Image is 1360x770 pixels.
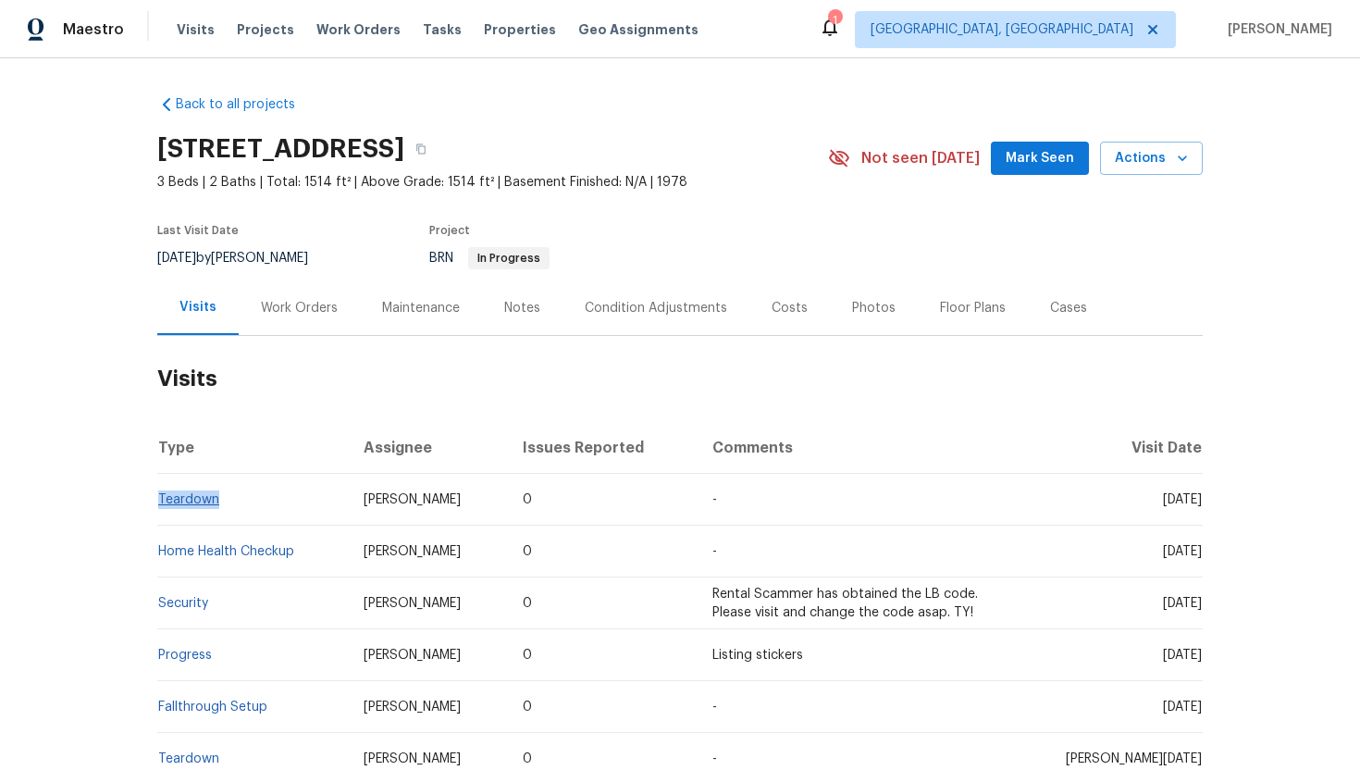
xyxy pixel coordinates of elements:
[158,597,208,610] a: Security
[157,422,349,474] th: Type
[364,597,461,610] span: [PERSON_NAME]
[157,247,330,269] div: by [PERSON_NAME]
[712,545,717,558] span: -
[504,299,540,317] div: Notes
[1163,597,1202,610] span: [DATE]
[1163,493,1202,506] span: [DATE]
[429,225,470,236] span: Project
[712,493,717,506] span: -
[1163,545,1202,558] span: [DATE]
[364,545,461,558] span: [PERSON_NAME]
[364,752,461,765] span: [PERSON_NAME]
[1115,147,1188,170] span: Actions
[523,649,532,662] span: 0
[158,752,219,765] a: Teardown
[578,20,699,39] span: Geo Assignments
[698,422,1011,474] th: Comments
[158,701,267,714] a: Fallthrough Setup
[828,11,841,30] div: 1
[1163,649,1202,662] span: [DATE]
[158,493,219,506] a: Teardown
[523,597,532,610] span: 0
[316,20,401,39] span: Work Orders
[157,95,335,114] a: Back to all projects
[177,20,215,39] span: Visits
[157,140,404,158] h2: [STREET_ADDRESS]
[772,299,808,317] div: Costs
[871,20,1133,39] span: [GEOGRAPHIC_DATA], [GEOGRAPHIC_DATA]
[712,752,717,765] span: -
[523,493,532,506] span: 0
[63,20,124,39] span: Maestro
[349,422,509,474] th: Assignee
[1050,299,1087,317] div: Cases
[991,142,1089,176] button: Mark Seen
[158,649,212,662] a: Progress
[157,336,1203,422] h2: Visits
[1163,701,1202,714] span: [DATE]
[940,299,1006,317] div: Floor Plans
[1006,147,1074,170] span: Mark Seen
[157,173,828,192] span: 3 Beds | 2 Baths | Total: 1514 ft² | Above Grade: 1514 ft² | Basement Finished: N/A | 1978
[523,545,532,558] span: 0
[484,20,556,39] span: Properties
[508,422,698,474] th: Issues Reported
[523,752,532,765] span: 0
[1100,142,1203,176] button: Actions
[712,588,978,619] span: Rental Scammer has obtained the LB code. Please visit and change the code asap. TY!
[470,253,548,264] span: In Progress
[237,20,294,39] span: Projects
[852,299,896,317] div: Photos
[1011,422,1203,474] th: Visit Date
[585,299,727,317] div: Condition Adjustments
[861,149,980,168] span: Not seen [DATE]
[179,298,216,317] div: Visits
[364,649,461,662] span: [PERSON_NAME]
[364,493,461,506] span: [PERSON_NAME]
[364,701,461,714] span: [PERSON_NAME]
[523,701,532,714] span: 0
[157,225,239,236] span: Last Visit Date
[158,545,294,558] a: Home Health Checkup
[382,299,460,317] div: Maintenance
[712,701,717,714] span: -
[157,252,196,265] span: [DATE]
[1220,20,1332,39] span: [PERSON_NAME]
[261,299,338,317] div: Work Orders
[1066,752,1202,765] span: [PERSON_NAME][DATE]
[429,252,550,265] span: BRN
[712,649,803,662] span: Listing stickers
[423,23,462,36] span: Tasks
